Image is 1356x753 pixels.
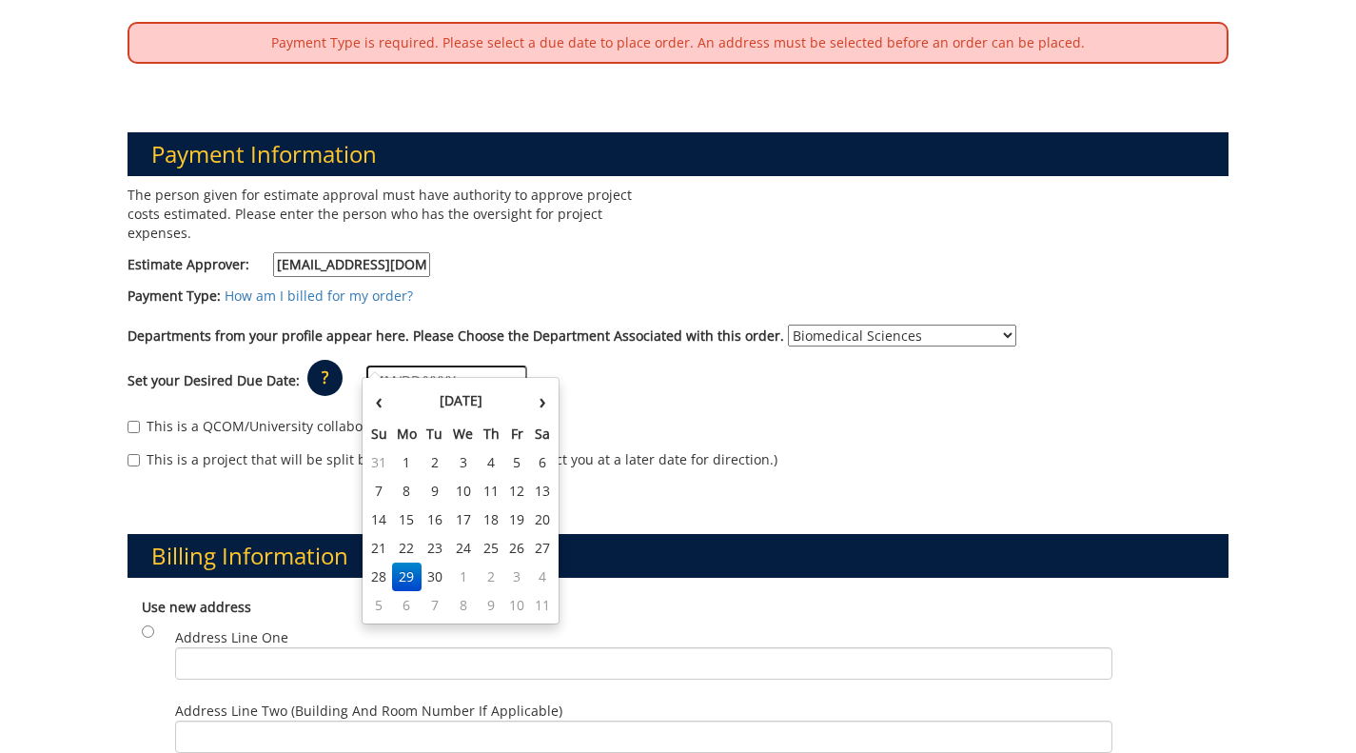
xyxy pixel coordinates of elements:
b: Use new address [142,598,251,616]
td: 23 [422,534,448,563]
td: 9 [422,477,448,505]
td: 6 [392,591,423,620]
input: This is a QCOM/University collaborative project. [128,421,140,433]
td: 13 [530,477,555,505]
th: › [530,382,555,420]
input: Address Line One [175,647,1112,680]
td: 19 [504,505,530,534]
td: 4 [478,448,504,477]
label: Address Line One [175,628,1112,680]
td: 11 [530,591,555,620]
p: Payment Type is required. Please select a due date to place order. An address must be selected be... [129,24,1228,62]
td: 31 [366,448,392,477]
td: 14 [366,505,392,534]
td: 28 [366,563,392,591]
td: 6 [530,448,555,477]
input: Address Line Two (Building and Room Number if applicable) [175,721,1112,753]
label: Set your Desired Due Date: [128,371,300,390]
td: 12 [504,477,530,505]
td: 11 [478,477,504,505]
label: Departments from your profile appear here. Please Choose the Department Associated with this order. [128,327,784,346]
th: ‹ [366,382,392,420]
td: 8 [392,477,423,505]
th: Tu [422,420,448,448]
td: 15 [392,505,423,534]
td: 30 [422,563,448,591]
td: 7 [422,591,448,620]
td: 4 [530,563,555,591]
th: Sa [530,420,555,448]
td: 17 [448,505,479,534]
td: 1 [392,448,423,477]
td: 25 [478,534,504,563]
input: MM/DD/YYYY [366,366,527,396]
a: How am I billed for my order? [225,287,413,305]
td: 8 [448,591,479,620]
h3: Billing Information [128,534,1229,578]
td: 2 [478,563,504,591]
p: The person given for estimate approval must have authority to approve project costs estimated. Pl... [128,186,664,243]
th: [DATE] [392,382,530,420]
label: Estimate Approver: [128,252,430,277]
td: 5 [366,591,392,620]
td: 3 [504,563,530,591]
td: 16 [422,505,448,534]
td: 3 [448,448,479,477]
input: Estimate Approver: [273,252,430,277]
h3: Payment Information [128,132,1229,176]
td: 20 [530,505,555,534]
label: This is a project that will be split billed. (BMC Creative will contact you at a later date for d... [128,450,777,469]
td: 10 [504,591,530,620]
td: 26 [504,534,530,563]
td: 27 [530,534,555,563]
td: 21 [366,534,392,563]
p: ? [307,360,343,396]
td: 10 [448,477,479,505]
label: Address Line Two (Building and Room Number if applicable) [175,702,1112,753]
td: 24 [448,534,479,563]
td: 2 [422,448,448,477]
th: Th [478,420,504,448]
td: 5 [504,448,530,477]
input: This is a project that will be split billed. (BMC Creative will contact you at a later date for d... [128,454,140,466]
th: Mo [392,420,423,448]
td: 18 [478,505,504,534]
th: Fr [504,420,530,448]
label: Payment Type: [128,287,221,306]
td: 22 [392,534,423,563]
td: 7 [366,477,392,505]
th: Su [366,420,392,448]
th: We [448,420,479,448]
label: This is a QCOM/University collaborative project. [128,417,451,436]
td: 9 [478,591,504,620]
td: 1 [448,563,479,591]
td: 29 [392,563,423,591]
